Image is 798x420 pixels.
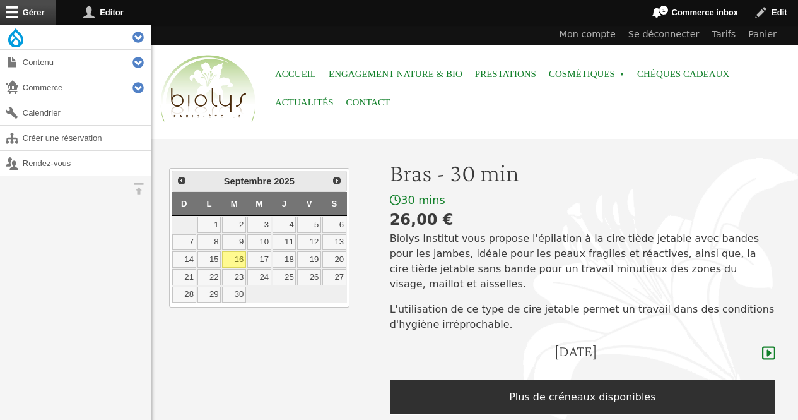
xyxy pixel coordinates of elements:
[247,217,271,233] a: 3
[197,251,221,268] a: 15
[322,251,346,268] a: 20
[332,176,342,186] span: Suivant
[346,88,390,117] a: Contact
[553,25,622,45] a: Mon compte
[329,60,462,88] a: Engagement Nature & Bio
[297,234,321,251] a: 12
[742,25,783,45] a: Panier
[275,60,316,88] a: Accueil
[322,217,346,233] a: 6
[322,269,346,285] a: 27
[282,199,286,208] span: Jeudi
[273,269,296,285] a: 25
[273,217,296,233] a: 4
[222,234,246,251] a: 9
[475,60,536,88] a: Prestations
[637,60,729,88] a: Chèques cadeaux
[197,269,221,285] a: 22
[322,234,346,251] a: 13
[554,342,597,361] h4: [DATE]
[328,172,344,189] a: Suivant
[247,251,271,268] a: 17
[197,217,221,233] a: 1
[222,251,246,268] a: 16
[297,269,321,285] a: 26
[255,199,262,208] span: Mercredi
[247,269,271,285] a: 24
[390,208,775,231] div: 26,00 €
[273,251,296,268] a: 18
[231,199,238,208] span: Mardi
[390,158,775,188] h1: Bras - 30 min
[390,302,775,332] p: L'utilisation de ce type de cire jetable permet un travail dans des conditions d'hygiène irréproc...
[622,25,706,45] a: Se déconnecter
[307,199,312,208] span: Vendredi
[206,199,211,208] span: Lundi
[549,60,625,88] span: Cosmétiques
[297,217,321,233] a: 5
[181,199,187,208] span: Dimanche
[273,234,296,251] a: 11
[390,193,775,208] div: 30 mins
[297,251,321,268] a: 19
[172,269,196,285] a: 21
[197,287,221,303] a: 29
[659,5,669,15] span: 1
[222,269,246,285] a: 23
[158,53,259,125] img: Accueil
[390,380,775,415] div: Plus de créneaux disponibles
[247,234,271,251] a: 10
[197,234,221,251] a: 8
[172,251,196,268] a: 14
[172,287,196,303] a: 28
[222,287,246,303] a: 30
[619,72,625,77] span: »
[275,88,334,117] a: Actualités
[224,176,272,186] span: Septembre
[126,176,151,201] button: Orientation horizontale
[332,199,337,208] span: Samedi
[151,25,798,133] header: Entête du site
[177,176,187,186] span: Précédent
[172,234,196,251] a: 7
[222,217,246,233] a: 2
[706,25,742,45] a: Tarifs
[173,172,190,189] a: Précédent
[390,231,775,292] p: Biolys Institut vous propose l'épilation à la cire tiède jetable avec bandes pour les jambes, idé...
[274,176,295,186] span: 2025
